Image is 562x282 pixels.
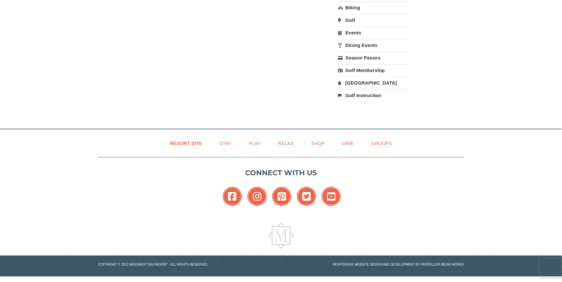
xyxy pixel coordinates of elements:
[162,136,210,150] a: Resort Site
[338,14,410,26] a: Golf
[338,77,410,89] a: [GEOGRAPHIC_DATA]
[338,52,410,64] a: Season Passes
[363,136,400,150] a: Groups
[303,136,333,150] a: Shop
[334,136,362,150] a: Dine
[270,136,302,150] a: Relax
[333,263,464,266] a: Responsive website design and development by Propeller Media Works
[338,64,410,76] a: Golf Membership
[98,168,464,178] p: Connect with us
[338,39,410,51] a: Dining Events
[93,262,281,267] p: Copyright © 2023 Massanutten Resort - All Rights Reserved.
[338,27,410,39] a: Events
[241,136,269,150] a: Play
[338,89,410,101] a: Golf Instruction
[212,136,239,150] a: Stay
[268,222,295,249] img: Massanutten Resort Logo
[338,2,410,14] a: Biking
